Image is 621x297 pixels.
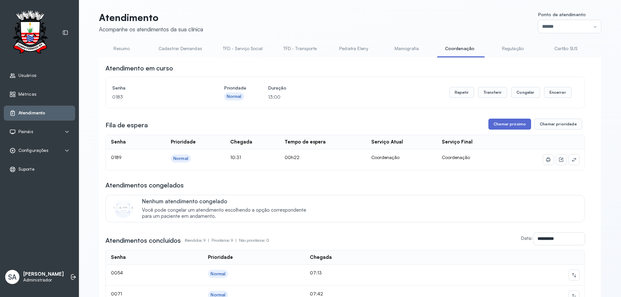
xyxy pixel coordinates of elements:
[488,119,531,130] button: Chamar próximo
[230,154,241,160] span: 10:31
[9,110,70,116] a: Atendimento
[18,110,45,116] span: Atendimento
[142,207,313,219] span: Você pode congelar um atendimento escolhendo a opção correspondente para um paciente em andamento.
[239,236,269,245] p: Não prioritários: 0
[18,129,33,134] span: Painéis
[310,254,332,260] div: Chegada
[105,121,148,130] h3: Fila de espera
[227,94,242,99] div: Normal
[544,87,572,98] button: Encerrar
[18,148,49,153] span: Configurações
[212,236,239,245] p: Prioritários: 9
[18,166,35,172] span: Suporte
[211,271,225,277] div: Normal
[112,83,202,92] h4: Senha
[9,72,70,79] a: Usuários
[105,236,181,245] h3: Atendimentos concluídos
[23,277,64,283] p: Administrador
[171,139,196,145] div: Prioridade
[111,139,126,145] div: Senha
[99,43,144,54] a: Resumo
[384,43,429,54] a: Mamografia
[449,87,474,98] button: Repetir
[371,139,403,145] div: Serviço Atual
[111,270,123,275] span: 0054
[285,154,300,160] span: 00h22
[442,154,470,160] span: Coordenação
[490,43,535,54] a: Regulação
[18,73,37,78] span: Usuários
[331,43,376,54] a: Pediatra Eleny
[208,254,233,260] div: Prioridade
[437,43,482,54] a: Coordenação
[216,43,269,54] a: TFD - Serviço Social
[173,156,188,161] div: Normal
[99,26,203,33] div: Acompanhe os atendimentos da sua clínica
[235,238,236,243] span: |
[152,43,209,54] a: Cadastrar Demandas
[310,270,322,275] span: 07:13
[268,83,286,92] h4: Duração
[543,43,588,54] a: Cartão SUS
[142,198,313,205] p: Nenhum atendimento congelado
[371,154,432,160] div: Coordenação
[105,64,173,73] h3: Atendimento em curso
[285,139,326,145] div: Tempo de espera
[112,92,202,101] p: 0183
[310,291,323,296] span: 07:42
[208,238,209,243] span: |
[538,12,586,17] span: Ponto de atendimento
[105,181,184,190] h3: Atendimentos congelados
[114,198,133,218] img: Imagem de CalloutCard
[534,119,582,130] button: Chamar prioridade
[230,139,252,145] div: Chegada
[268,92,286,101] p: 13:00
[478,87,507,98] button: Transferir
[521,235,532,241] label: Data:
[511,87,540,98] button: Congelar
[7,10,53,55] img: Logotipo do estabelecimento
[277,43,323,54] a: TFD - Transporte
[99,12,203,23] p: Atendimento
[111,154,122,160] span: 0189
[185,236,212,245] p: Atendidos: 9
[9,91,70,98] a: Métricas
[224,83,246,92] h4: Prioridade
[111,254,126,260] div: Senha
[442,139,473,145] div: Serviço Final
[23,271,64,277] p: [PERSON_NAME]
[18,91,37,97] span: Métricas
[111,291,122,296] span: 0071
